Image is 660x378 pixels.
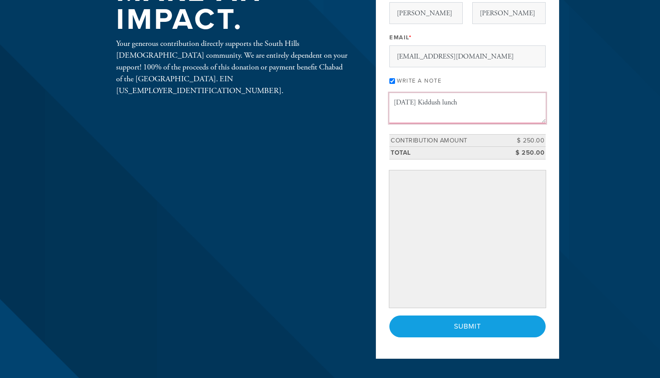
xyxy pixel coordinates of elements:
input: Submit [389,316,546,337]
td: $ 250.00 [506,134,546,147]
td: $ 250.00 [506,147,546,160]
div: Your generous contribution directly supports the South Hills [DEMOGRAPHIC_DATA] community. We are... [116,38,347,97]
label: Email [389,34,412,42]
td: Contribution Amount [389,134,506,147]
span: This field is required. [409,34,412,41]
td: Total [389,147,506,160]
iframe: Secure payment input frame [391,172,544,306]
label: Write a note [397,77,441,84]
